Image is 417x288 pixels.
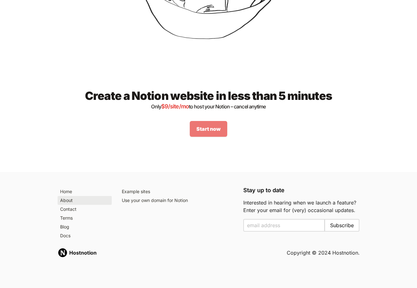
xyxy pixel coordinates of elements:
a: Docs [58,231,112,240]
p: Only to host your Notion – cancel anytime [68,102,350,111]
a: Start now [190,121,227,137]
p: Interested in hearing when we launch a feature? Enter your email for (very) occasional updates. [243,199,360,214]
a: Home [58,187,112,196]
a: Blog [58,222,112,231]
img: Hostnotion logo [58,248,68,258]
a: Use your own domain for Notion [119,196,236,205]
button: Subscribe [324,219,359,232]
a: Terms [58,214,112,222]
a: Example sites [119,187,236,196]
a: About [58,196,112,205]
span: $ 9 /site/mo [161,103,189,110]
a: Contact [58,205,112,214]
h2: Create a Notion website in less than 5 minutes [68,89,350,111]
strong: Hostnotion [69,250,97,256]
h5: Copyright © 2024 Hostnotion. [287,249,360,256]
input: Enter your email to subscribe to the email list and be notified when we launch [243,219,325,232]
h5: Stay up to date [243,187,360,193]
